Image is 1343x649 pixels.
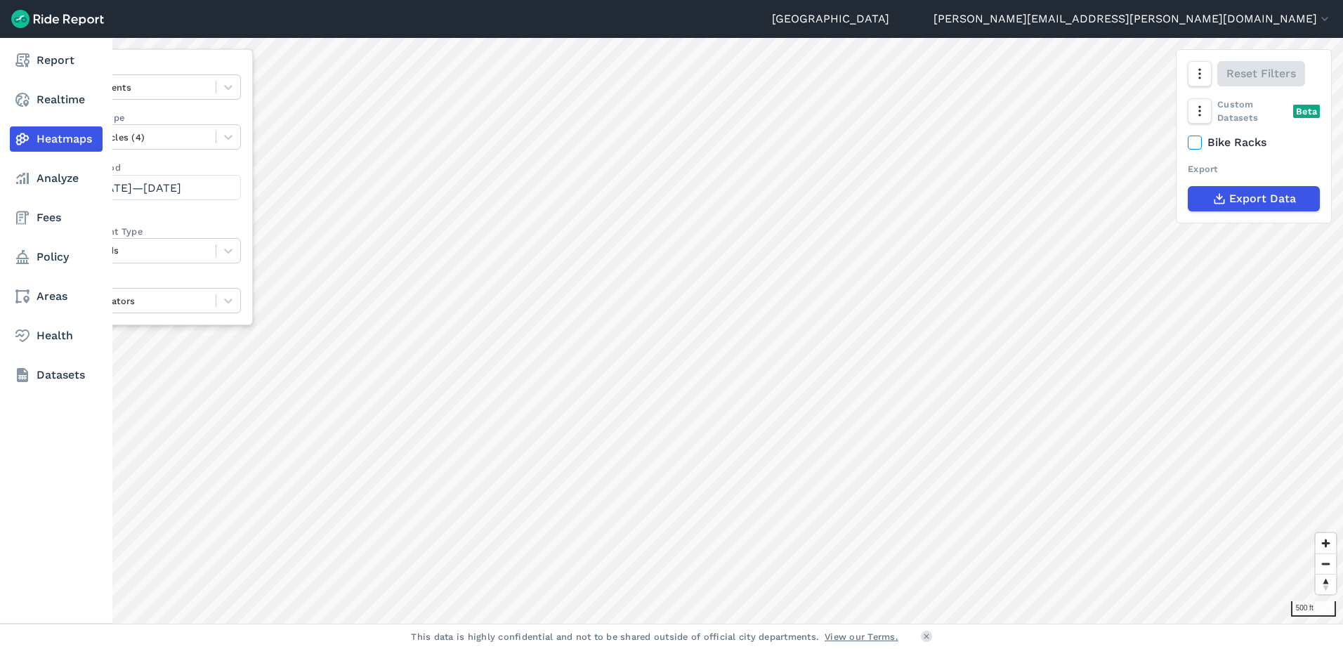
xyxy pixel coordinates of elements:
[1229,190,1296,207] span: Export Data
[10,284,103,309] a: Areas
[45,38,1343,624] canvas: Map
[10,323,103,348] a: Health
[10,126,103,152] a: Heatmaps
[1316,574,1336,594] button: Reset bearing to north
[68,111,241,124] label: Vehicle Type
[68,61,241,74] label: Data Type
[1226,65,1296,82] span: Reset Filters
[1188,162,1320,176] div: Export
[68,225,241,238] label: Curb Event Type
[1188,134,1320,151] label: Bike Racks
[68,175,241,200] button: [DATE]—[DATE]
[1217,61,1305,86] button: Reset Filters
[94,181,181,195] span: [DATE]—[DATE]
[1293,105,1320,118] div: Beta
[933,11,1332,27] button: [PERSON_NAME][EMAIL_ADDRESS][PERSON_NAME][DOMAIN_NAME]
[10,87,103,112] a: Realtime
[10,244,103,270] a: Policy
[11,10,104,28] img: Ride Report
[10,362,103,388] a: Datasets
[1291,601,1336,617] div: 500 ft
[1188,98,1320,124] div: Custom Datasets
[772,11,889,27] a: [GEOGRAPHIC_DATA]
[825,630,898,643] a: View our Terms.
[68,275,241,288] label: Operators
[10,205,103,230] a: Fees
[1188,186,1320,211] button: Export Data
[1316,533,1336,553] button: Zoom in
[10,48,103,73] a: Report
[10,166,103,191] a: Analyze
[68,161,241,174] label: Data Period
[1316,553,1336,574] button: Zoom out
